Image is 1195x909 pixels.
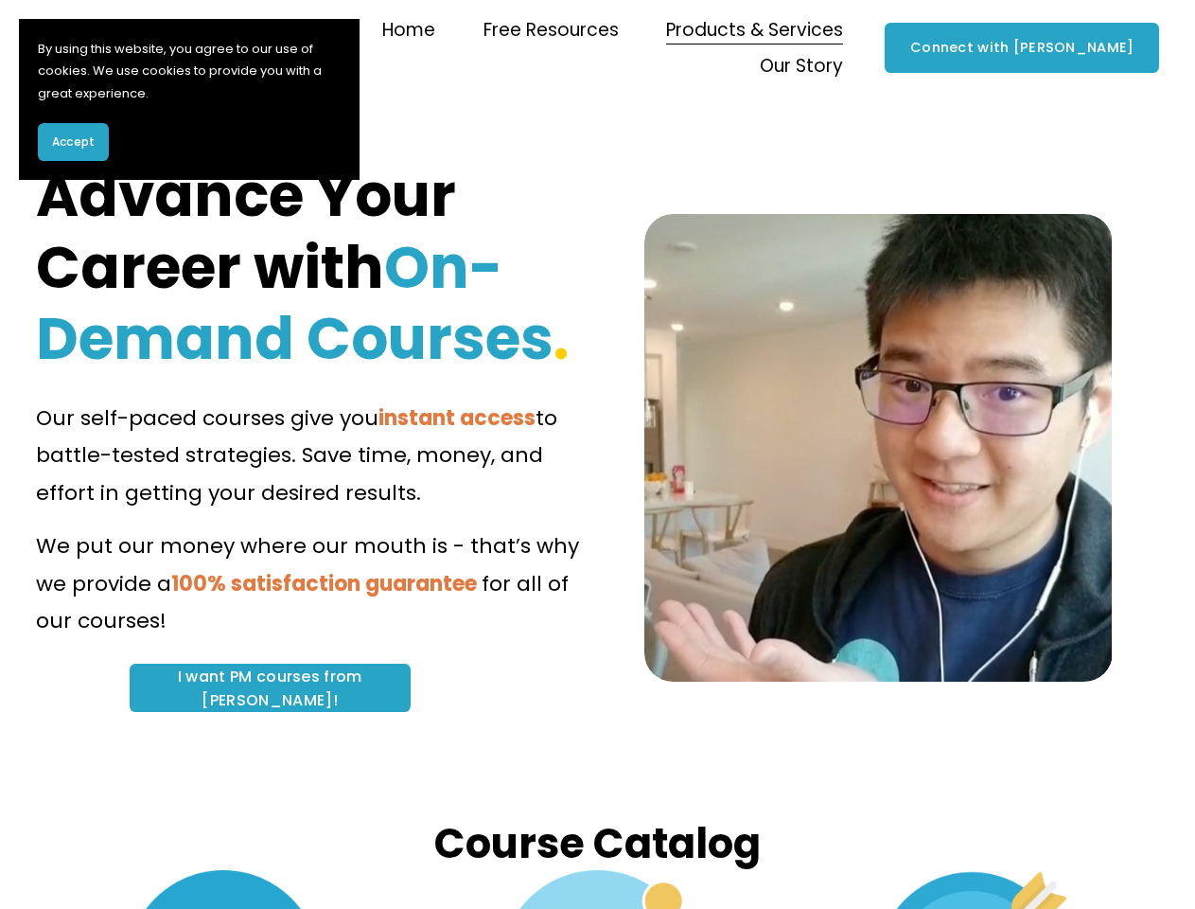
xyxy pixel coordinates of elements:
strong: Advance Your Career with [36,154,468,309]
strong: Course Catalog [434,815,761,872]
span: We put our money where our mouth is - that’s why we provide a [36,531,585,598]
strong: 100% satisfaction guarantee [171,569,477,598]
p: By using this website, you agree to our use of cookies. We use cookies to provide you with a grea... [38,38,341,104]
strong: On-Demand Courses [36,226,554,381]
a: Connect with [PERSON_NAME] [885,23,1159,73]
section: Cookie banner [19,19,360,180]
strong: . [554,297,569,380]
strong: instant access [378,403,536,433]
span: Free Resources [483,14,619,46]
span: Accept [52,134,95,151]
a: I want PM courses from [PERSON_NAME]! [130,664,411,712]
span: to battle-tested strategies. Save time, money, and effort in getting your desired results. [36,403,563,508]
button: Accept [38,123,109,161]
a: folder dropdown [483,12,619,48]
a: Home [382,12,435,48]
span: Our self-paced courses give you [36,403,378,433]
span: Products & Services [666,14,843,46]
span: Our Story [760,50,843,82]
a: folder dropdown [666,12,843,48]
a: folder dropdown [760,48,843,84]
